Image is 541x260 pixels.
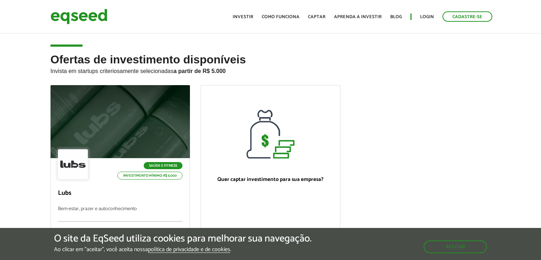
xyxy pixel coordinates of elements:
[51,66,491,74] p: Invista em startups criteriosamente selecionadas
[51,53,491,85] h2: Ofertas de investimento disponíveis
[54,246,312,253] p: Ao clicar em "aceitar", você aceita nossa .
[334,15,382,19] a: Aprenda a investir
[144,162,182,169] p: Saúde e Fitness
[233,15,253,19] a: Investir
[424,240,487,253] button: Aceitar
[262,15,299,19] a: Como funciona
[117,172,182,180] p: Investimento mínimo: R$ 5.000
[390,15,402,19] a: Blog
[51,7,107,26] img: EqSeed
[58,206,183,222] p: Bem-estar, prazer e autoconhecimento
[148,247,230,253] a: política de privacidade e de cookies
[58,189,183,197] p: Lubs
[208,176,333,183] p: Quer captar investimento para sua empresa?
[54,233,312,244] h5: O site da EqSeed utiliza cookies para melhorar sua navegação.
[420,15,434,19] a: Login
[442,11,492,22] a: Cadastre-se
[308,15,325,19] a: Captar
[174,68,226,74] strong: a partir de R$ 5.000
